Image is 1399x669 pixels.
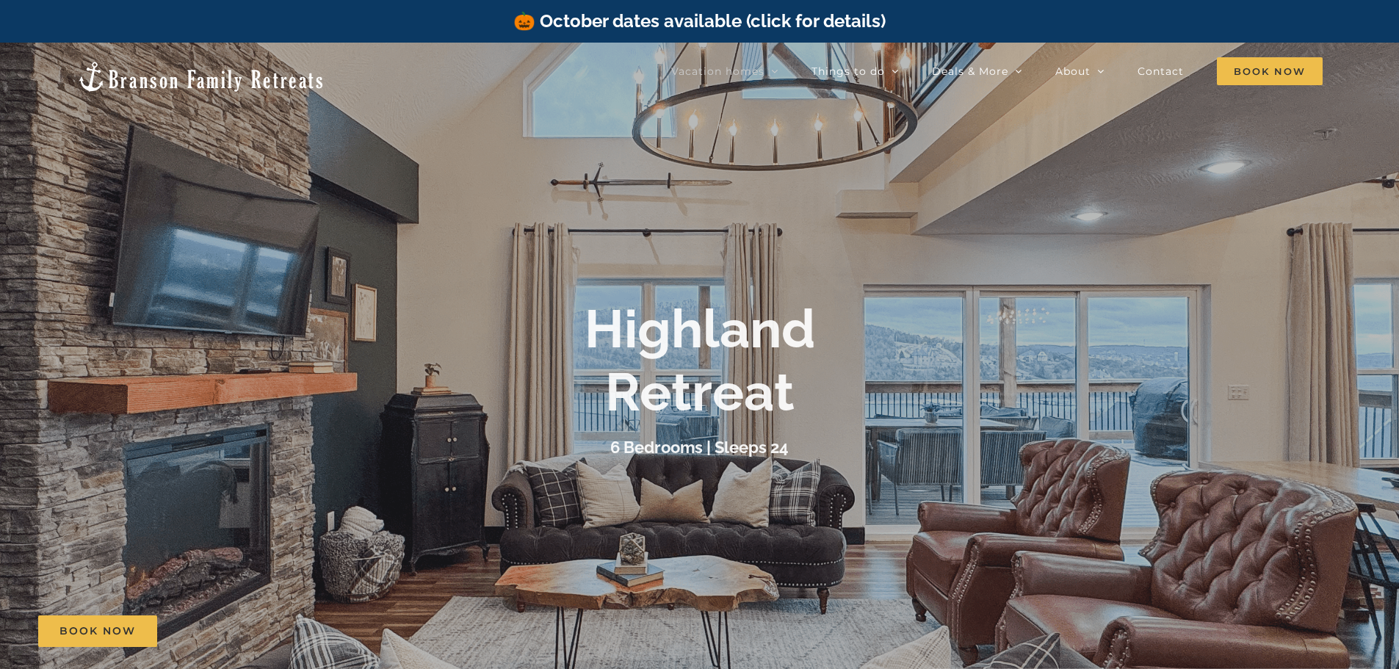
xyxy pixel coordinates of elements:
span: Things to do [811,66,885,76]
a: Contact [1138,57,1184,86]
span: Book Now [1217,57,1323,85]
b: Highland Retreat [585,297,815,423]
a: Things to do [811,57,899,86]
a: Vacation homes [671,57,778,86]
a: 🎃 October dates available (click for details) [513,10,886,32]
nav: Main Menu [671,57,1323,86]
h3: 6 Bedrooms | Sleeps 24 [610,438,789,457]
span: Vacation homes [671,66,764,76]
a: Book Now [38,615,157,647]
span: Deals & More [932,66,1008,76]
span: About [1055,66,1091,76]
a: About [1055,57,1105,86]
span: Book Now [59,625,136,637]
img: Branson Family Retreats Logo [76,60,325,93]
span: Contact [1138,66,1184,76]
a: Deals & More [932,57,1022,86]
